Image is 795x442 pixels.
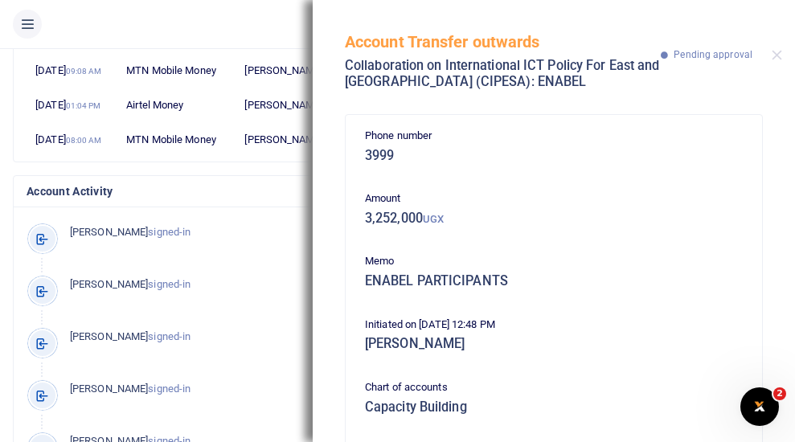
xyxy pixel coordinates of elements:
small: UGX [423,213,444,225]
span: [PERSON_NAME] [70,330,148,342]
td: [PERSON_NAME] [236,123,496,157]
iframe: Intercom live chat [740,387,779,426]
span: [PERSON_NAME] [70,383,148,395]
p: signed-in [70,329,594,346]
td: [PERSON_NAME] [236,88,496,123]
p: Chart of accounts [365,379,743,396]
h4: Account Activity [27,182,768,200]
p: signed-in [70,224,594,241]
button: Close [772,50,782,60]
p: signed-in [70,381,594,398]
td: [DATE] [27,54,117,88]
p: Memo [365,253,743,270]
p: signed-in [70,276,594,293]
h5: 3999 [365,148,743,164]
h5: ENABEL PARTICIPANTS [365,273,743,289]
small: 09:08 AM [66,67,102,76]
p: Phone number [365,128,743,145]
small: 01:04 PM [66,101,101,110]
td: [DATE] [27,88,117,123]
p: Initiated on [DATE] 12:48 PM [365,317,743,334]
span: [PERSON_NAME] [70,278,148,290]
span: [PERSON_NAME] [70,226,148,238]
h5: Capacity Building [365,399,743,415]
td: [PERSON_NAME] [236,54,496,88]
td: [DATE] [27,123,117,157]
small: 08:00 AM [66,136,102,145]
h5: 3,252,000 [365,211,743,227]
span: 2 [773,387,786,400]
span: Pending approval [674,49,752,60]
p: Amount [365,190,743,207]
td: MTN Mobile Money [117,54,236,88]
td: MTN Mobile Money [117,123,236,157]
h5: Account Transfer outwards [345,32,661,51]
h5: Collaboration on International ICT Policy For East and [GEOGRAPHIC_DATA] (CIPESA): ENABEL [345,58,661,89]
td: Airtel Money [117,88,236,123]
h5: [PERSON_NAME] [365,336,743,352]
